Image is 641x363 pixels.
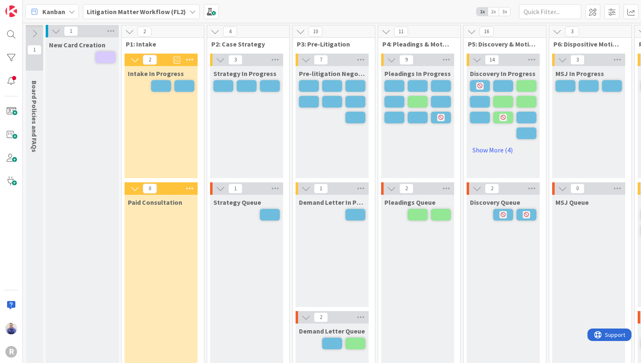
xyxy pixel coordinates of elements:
[211,40,279,48] span: P2: Case Strategy
[27,45,42,55] span: 1
[143,184,157,194] span: 0
[299,69,365,78] span: Pre-litigation Negotiation
[477,7,488,16] span: 1x
[213,198,261,206] span: Strategy Queue
[570,55,585,65] span: 3
[480,27,494,37] span: 16
[30,81,39,152] span: Board Policies and FAQs
[17,1,38,11] span: Support
[128,69,184,78] span: Intake In Progress
[314,184,328,194] span: 1
[87,7,186,16] b: Litigation Matter Workflow (FL2)
[314,55,328,65] span: 7
[137,27,152,37] span: 2
[384,69,451,78] span: Pleadings In Progress
[223,27,237,37] span: 4
[470,69,536,78] span: Discovery In Progress
[5,323,17,334] img: JG
[499,7,510,16] span: 3x
[555,69,604,78] span: MSJ In Progress
[394,27,408,37] span: 11
[299,198,365,206] span: Demand Letter In Progress
[314,312,328,322] span: 2
[228,55,242,65] span: 3
[5,346,17,358] div: R
[485,55,499,65] span: 14
[5,5,17,17] img: Visit kanbanzone.com
[384,198,435,206] span: Pleadings Queue
[485,184,499,194] span: 2
[228,184,242,194] span: 1
[399,55,413,65] span: 9
[42,7,65,17] span: Kanban
[49,41,105,49] span: New Card Creation
[126,40,193,48] span: P1: Intake
[468,40,536,48] span: P5: Discovery & Motions
[213,69,276,78] span: Strategy In Progress
[570,184,585,194] span: 0
[488,7,499,16] span: 2x
[553,40,621,48] span: P6: Dispositive Motions
[399,184,413,194] span: 2
[308,27,323,37] span: 10
[128,198,182,206] span: Paid Consultation
[565,27,579,37] span: 3
[299,327,365,335] span: Demand Letter Queue
[519,4,581,19] input: Quick Filter...
[382,40,450,48] span: P4: Pleadings & Motions
[297,40,365,48] span: P3: Pre-Litigation
[143,55,157,65] span: 2
[64,26,78,36] span: 1
[470,198,520,206] span: Discovery Queue
[555,198,589,206] span: MSJ Queue
[470,143,536,157] a: Show More (4)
